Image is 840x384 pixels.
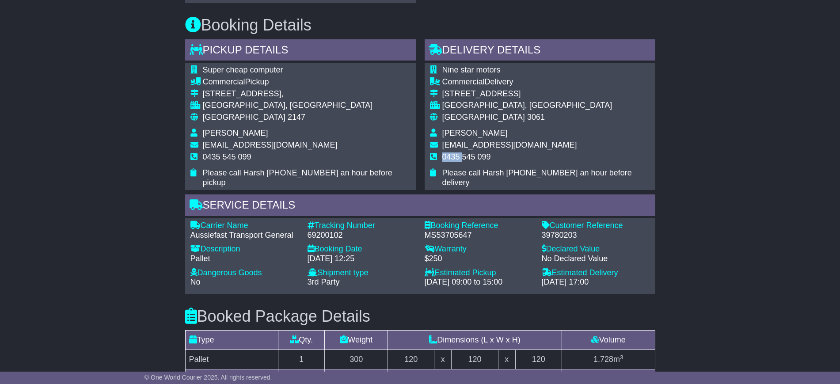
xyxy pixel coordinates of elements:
h3: Booked Package Details [185,308,655,325]
span: 0435 545 099 [442,152,491,161]
div: Pickup [203,77,410,87]
div: Carrier Name [190,221,299,231]
span: [PERSON_NAME] [442,129,508,137]
div: Aussiefast Transport General [190,231,299,240]
td: 300 [325,350,388,369]
span: [GEOGRAPHIC_DATA] [203,113,285,122]
div: Delivery [442,77,650,87]
span: Nine star motors [442,65,501,74]
td: x [434,350,452,369]
div: Declared Value [542,244,650,254]
sup: 3 [620,354,623,361]
div: [GEOGRAPHIC_DATA], [GEOGRAPHIC_DATA] [203,101,410,110]
div: Shipment type [308,268,416,278]
div: Description [190,244,299,254]
div: Warranty [425,244,533,254]
td: Pallet [185,350,278,369]
span: Commercial [442,77,485,86]
div: [DATE] 12:25 [308,254,416,264]
div: [DATE] 09:00 to 15:00 [425,278,533,287]
div: Tracking Number [308,221,416,231]
div: Customer Reference [542,221,650,231]
div: Pallet [190,254,299,264]
td: 120 [388,350,434,369]
div: MS53705647 [425,231,533,240]
td: x [498,350,515,369]
span: 3061 [527,113,545,122]
h3: Booking Details [185,16,655,34]
div: $250 [425,254,533,264]
div: Service Details [185,194,655,218]
span: No [190,278,201,286]
div: [DATE] 17:00 [542,278,650,287]
div: Pickup Details [185,39,416,63]
td: 1 [278,350,324,369]
span: [PERSON_NAME] [203,129,268,137]
span: [EMAIL_ADDRESS][DOMAIN_NAME] [442,141,577,149]
span: [EMAIL_ADDRESS][DOMAIN_NAME] [203,141,338,149]
span: 2147 [288,113,305,122]
span: 0435 545 099 [203,152,251,161]
td: Weight [325,331,388,350]
td: Dimensions (L x W x H) [388,331,562,350]
span: Please call Harsh [PHONE_NUMBER] an hour before pickup [203,168,392,187]
div: [GEOGRAPHIC_DATA], [GEOGRAPHIC_DATA] [442,101,650,110]
td: Type [185,331,278,350]
div: Estimated Pickup [425,268,533,278]
span: © One World Courier 2025. All rights reserved. [144,374,272,381]
div: [STREET_ADDRESS], [203,89,410,99]
span: [GEOGRAPHIC_DATA] [442,113,525,122]
span: 1.728 [593,355,613,364]
span: Super cheap computer [203,65,283,74]
td: 120 [515,350,562,369]
div: [STREET_ADDRESS] [442,89,650,99]
div: Dangerous Goods [190,268,299,278]
div: 69200102 [308,231,416,240]
div: No Declared Value [542,254,650,264]
div: 39780203 [542,231,650,240]
span: Please call Harsh [PHONE_NUMBER] an hour before delivery [442,168,632,187]
td: 120 [452,350,498,369]
div: Booking Date [308,244,416,254]
span: 3rd Party [308,278,340,286]
div: Delivery Details [425,39,655,63]
td: m [562,350,655,369]
td: Volume [562,331,655,350]
span: Commercial [203,77,245,86]
div: Estimated Delivery [542,268,650,278]
div: Booking Reference [425,221,533,231]
td: Qty. [278,331,324,350]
